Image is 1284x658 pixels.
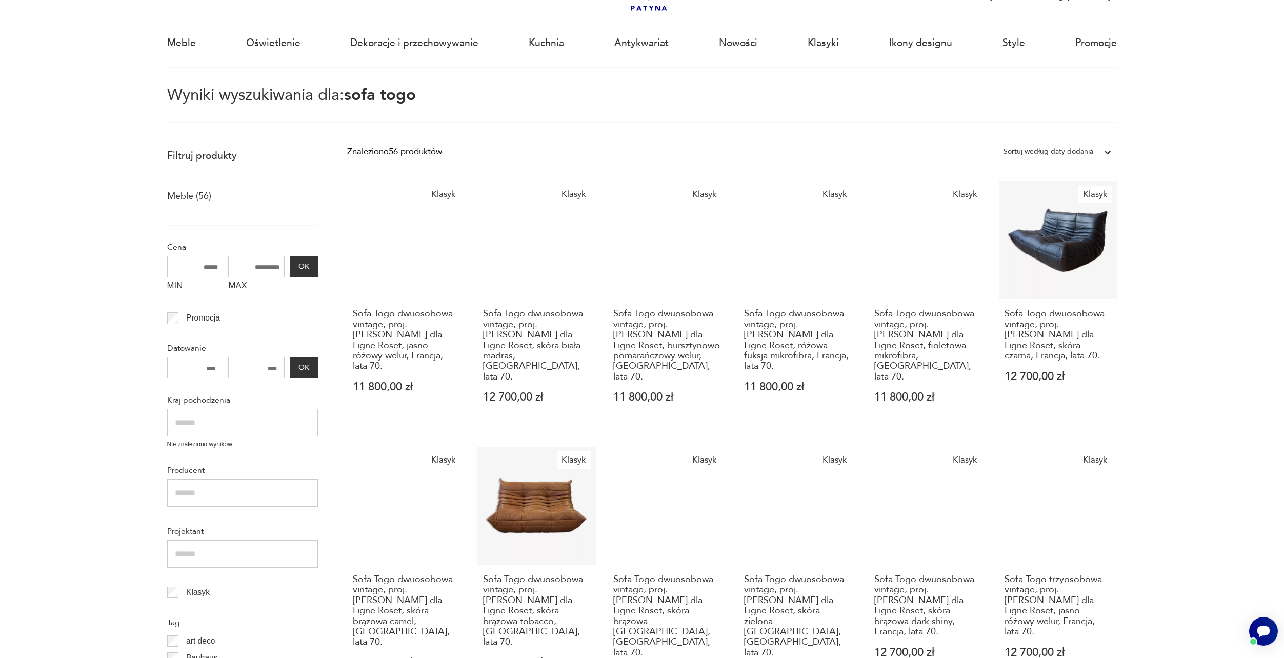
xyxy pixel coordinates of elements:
[608,181,726,427] a: KlasykSofa Togo dwuosobowa vintage, proj. M. Ducaroy dla Ligne Roset, bursztynowo pomarańczowy we...
[186,311,220,325] p: Promocja
[246,19,300,67] a: Oświetlenie
[167,277,224,297] label: MIN
[477,181,595,427] a: KlasykSofa Togo dwuosobowa vintage, proj. M. Ducaroy dla Ligne Roset, skóra biała madras, Francja...
[999,181,1117,427] a: KlasykSofa Togo dwuosobowa vintage, proj. M. Ducaroy dla Ligne Roset, skóra czarna, Francja, lata...
[874,574,981,637] h3: Sofa Togo dwuosobowa vintage, proj. [PERSON_NAME] dla Ligne Roset, skóra brązowa dark shiny, Fran...
[167,241,318,254] p: Cena
[613,309,720,382] h3: Sofa Togo dwuosobowa vintage, proj. [PERSON_NAME] dla Ligne Roset, bursztynowo pomarańczowy welur...
[874,392,981,403] p: 11 800,00 zł
[614,19,669,67] a: Antykwariat
[808,19,839,67] a: Klasyki
[350,19,478,67] a: Dekoracje i przechowywanie
[353,309,460,371] h3: Sofa Togo dwuosobowa vintage, proj. [PERSON_NAME] dla Ligne Roset, jasno różowy welur, Francja, l...
[1005,647,1112,658] p: 12 700,00 zł
[167,188,211,205] a: Meble (56)
[744,574,851,658] h3: Sofa Togo dwuosobowa vintage, proj. [PERSON_NAME] dla Ligne Roset, skóra zielona [GEOGRAPHIC_DATA...
[1005,371,1112,382] p: 12 700,00 zł
[1004,145,1093,158] div: Sortuj według daty dodania
[483,574,590,648] h3: Sofa Togo dwuosobowa vintage, proj. [PERSON_NAME] dla Ligne Roset, skóra brązowa tobacco, [GEOGRA...
[344,84,416,106] span: sofa togo
[167,440,318,449] p: Nie znaleziono wyników
[1249,617,1278,646] iframe: Smartsupp widget button
[353,574,460,648] h3: Sofa Togo dwuosobowa vintage, proj. [PERSON_NAME] dla Ligne Roset, skóra brązowa camel, [GEOGRAPH...
[347,145,442,158] div: Znaleziono 56 produktów
[167,464,318,477] p: Producent
[290,357,317,378] button: OK
[529,19,564,67] a: Kuchnia
[186,634,215,648] p: art deco
[869,181,987,427] a: KlasykSofa Togo dwuosobowa vintage, proj. M. Ducaroy dla Ligne Roset, fioletowa mikrofibra, Franc...
[167,525,318,538] p: Projektant
[228,277,285,297] label: MAX
[483,392,590,403] p: 12 700,00 zł
[613,574,720,658] h3: Sofa Togo dwuosobowa vintage, proj. [PERSON_NAME] dla Ligne Roset, skóra brązowa [GEOGRAPHIC_DATA...
[167,88,1117,123] p: Wyniki wyszukiwania dla:
[719,19,757,67] a: Nowości
[186,586,210,599] p: Klasyk
[167,616,318,629] p: Tag
[874,647,981,658] p: 12 700,00 zł
[167,149,318,163] p: Filtruj produkty
[1005,309,1112,361] h3: Sofa Togo dwuosobowa vintage, proj. [PERSON_NAME] dla Ligne Roset, skóra czarna, Francja, lata 70.
[613,392,720,403] p: 11 800,00 zł
[167,393,318,407] p: Kraj pochodzenia
[1005,574,1112,637] h3: Sofa Togo trzyosobowa vintage, proj. [PERSON_NAME] dla Ligne Roset, jasno różowy welur, Francja, ...
[744,382,851,392] p: 11 800,00 zł
[347,181,465,427] a: KlasykSofa Togo dwuosobowa vintage, proj. M. Ducaroy dla Ligne Roset, jasno różowy welur, Francja...
[744,309,851,371] h3: Sofa Togo dwuosobowa vintage, proj. [PERSON_NAME] dla Ligne Roset, różowa fuksja mikrofibra, Fran...
[874,309,981,382] h3: Sofa Togo dwuosobowa vintage, proj. [PERSON_NAME] dla Ligne Roset, fioletowa mikrofibra, [GEOGRAP...
[1075,19,1117,67] a: Promocje
[738,181,856,427] a: KlasykSofa Togo dwuosobowa vintage, proj. M. Ducaroy dla Ligne Roset, różowa fuksja mikrofibra, F...
[1002,19,1025,67] a: Style
[483,309,590,382] h3: Sofa Togo dwuosobowa vintage, proj. [PERSON_NAME] dla Ligne Roset, skóra biała madras, [GEOGRAPHI...
[167,342,318,355] p: Datowanie
[290,256,317,277] button: OK
[889,19,952,67] a: Ikony designu
[167,19,196,67] a: Meble
[353,382,460,392] p: 11 800,00 zł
